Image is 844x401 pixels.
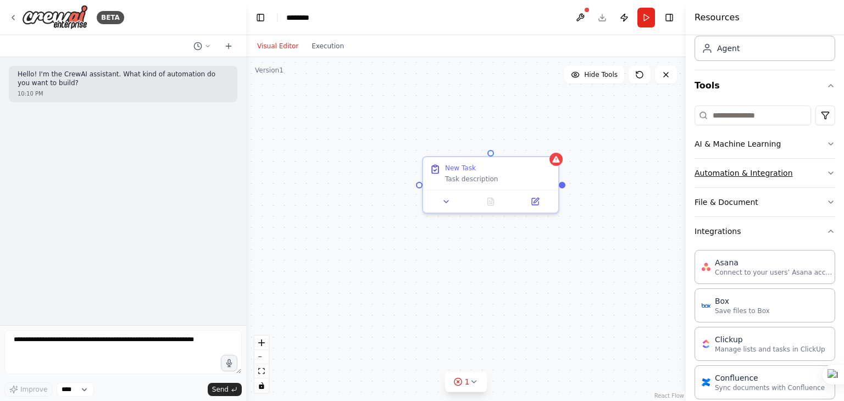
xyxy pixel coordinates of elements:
[445,175,552,183] div: Task description
[189,40,215,53] button: Switch to previous chat
[422,156,559,214] div: New TaskTask description
[695,217,835,246] button: Integrations
[715,268,836,277] p: Connect to your users’ Asana accounts
[212,385,229,394] span: Send
[702,301,710,310] img: Box
[717,43,740,54] div: Agent
[208,383,242,396] button: Send
[662,10,677,25] button: Hide right sidebar
[715,296,770,307] div: Box
[254,336,269,393] div: React Flow controls
[305,40,351,53] button: Execution
[251,40,305,53] button: Visual Editor
[702,378,710,387] img: Confluence
[254,378,269,393] button: toggle interactivity
[715,257,836,268] div: Asana
[445,372,487,392] button: 1
[4,382,52,397] button: Improve
[584,70,618,79] span: Hide Tools
[695,159,835,187] button: Automation & Integration
[715,383,825,392] p: Sync documents with Confluence
[695,70,835,101] button: Tools
[220,40,237,53] button: Start a new chat
[465,376,470,387] span: 1
[18,70,229,87] p: Hello! I'm the CrewAI assistant. What kind of automation do you want to build?
[702,263,710,271] img: Asana
[695,130,835,158] button: AI & Machine Learning
[254,364,269,378] button: fit view
[695,11,740,24] h4: Resources
[22,5,88,30] img: Logo
[254,336,269,350] button: zoom in
[695,2,835,70] div: Crew
[715,334,825,345] div: Clickup
[715,372,825,383] div: Confluence
[97,11,124,24] div: BETA
[286,12,326,23] nav: breadcrumb
[18,90,229,98] div: 10:10 PM
[695,188,835,216] button: File & Document
[255,66,284,75] div: Version 1
[468,195,514,208] button: No output available
[254,350,269,364] button: zoom out
[516,195,554,208] button: Open in side panel
[702,339,710,348] img: ClickUp
[715,345,825,354] p: Manage lists and tasks in ClickUp
[20,385,47,394] span: Improve
[654,393,684,399] a: React Flow attribution
[253,10,268,25] button: Hide left sidebar
[715,307,770,315] p: Save files to Box
[564,66,624,83] button: Hide Tools
[221,355,237,371] button: Click to speak your automation idea
[445,164,476,172] div: New Task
